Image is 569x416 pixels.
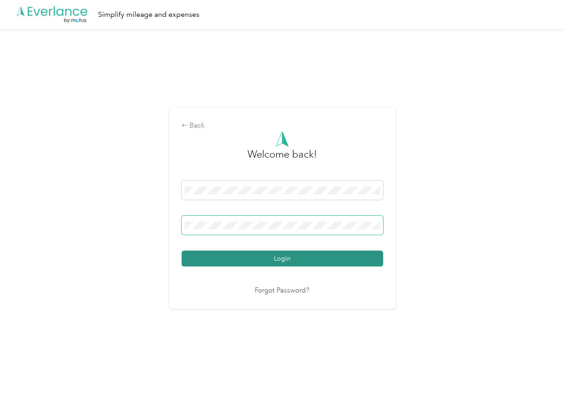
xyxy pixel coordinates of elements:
[518,365,569,416] iframe: Everlance-gr Chat Button Frame
[182,120,383,131] div: Back
[182,251,383,267] button: Login
[98,9,199,20] div: Simplify mileage and expenses
[255,286,310,296] a: Forgot Password?
[247,147,317,171] h3: greeting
